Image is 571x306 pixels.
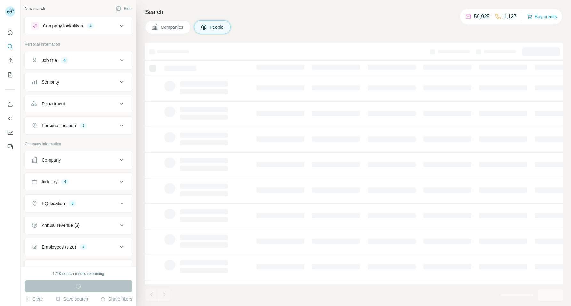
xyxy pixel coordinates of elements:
button: Employees (size)4 [25,239,132,255]
span: People [210,24,224,30]
p: 59,925 [474,13,490,20]
button: Company [25,152,132,168]
div: 4 [61,57,68,63]
div: 1710 search results remaining [53,271,104,277]
button: Use Surfe API [5,113,15,124]
button: Save search [55,296,88,302]
div: Company lookalikes [43,23,83,29]
button: HQ location8 [25,196,132,211]
p: 1,127 [504,13,517,20]
button: My lists [5,69,15,80]
button: Quick start [5,27,15,38]
button: Hide [111,4,136,13]
button: Personal location1 [25,118,132,133]
button: Dashboard [5,127,15,138]
div: New search [25,6,45,11]
button: Enrich CSV [5,55,15,66]
p: Personal information [25,42,132,47]
div: Annual revenue ($) [42,222,80,228]
div: Industry [42,179,58,185]
h4: Search [145,8,563,17]
div: Seniority [42,79,59,85]
div: Technologies [42,265,68,272]
button: Industry4 [25,174,132,189]
div: 4 [61,179,69,185]
div: Company [42,157,61,163]
div: 4 [80,244,87,250]
span: Companies [161,24,184,30]
button: Search [5,41,15,52]
button: Annual revenue ($) [25,218,132,233]
div: Job title [42,57,57,64]
button: Seniority [25,74,132,90]
button: Feedback [5,141,15,152]
button: Buy credits [527,12,557,21]
p: Company information [25,141,132,147]
div: 1 [80,123,87,128]
div: 4 [87,23,94,29]
div: 8 [69,201,76,206]
button: Company lookalikes4 [25,18,132,34]
div: Employees (size) [42,244,76,250]
div: Personal location [42,122,76,129]
button: Share filters [101,296,132,302]
button: Job title4 [25,53,132,68]
div: Department [42,101,65,107]
button: Technologies [25,261,132,276]
button: Clear [25,296,43,302]
button: Department [25,96,132,111]
div: HQ location [42,200,65,207]
button: Use Surfe on LinkedIn [5,99,15,110]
